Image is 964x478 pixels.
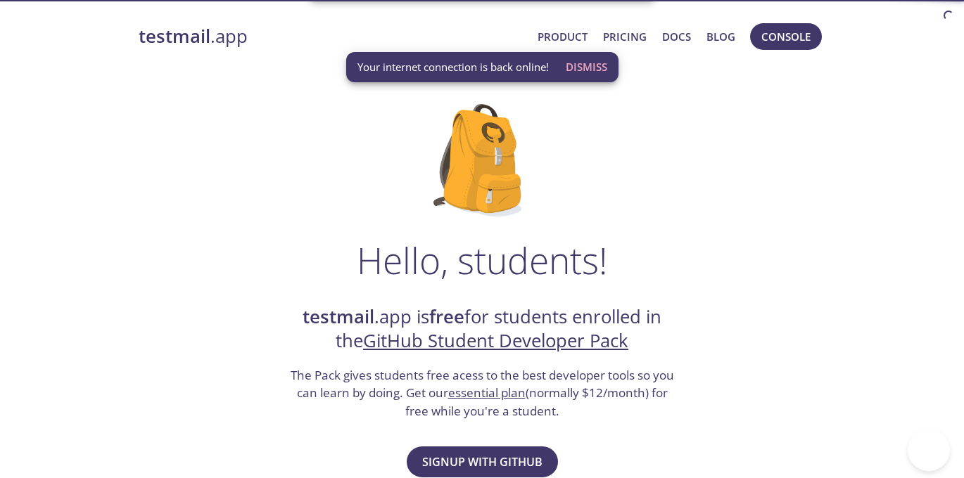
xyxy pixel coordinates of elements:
[448,385,526,401] a: essential plan
[422,452,543,472] span: Signup with GitHub
[429,304,464,329] strong: free
[139,24,210,49] strong: testmail
[303,304,374,329] strong: testmail
[363,328,628,353] a: GitHub Student Developer Pack
[407,446,558,477] button: Signup with GitHub
[139,25,526,49] a: testmail.app
[761,27,811,46] span: Console
[433,104,531,217] img: github-student-backpack.png
[357,60,549,75] span: Your internet connection is back online!
[750,23,822,50] button: Console
[288,305,676,354] h2: .app is for students enrolled in the
[560,53,613,80] button: Dismiss
[908,429,950,471] iframe: Help Scout Beacon - Open
[706,27,735,46] a: Blog
[288,366,676,420] h3: The Pack gives students free acess to the best developer tools so you can learn by doing. Get our...
[662,27,691,46] a: Docs
[566,58,607,76] span: Dismiss
[357,239,607,281] h1: Hello, students!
